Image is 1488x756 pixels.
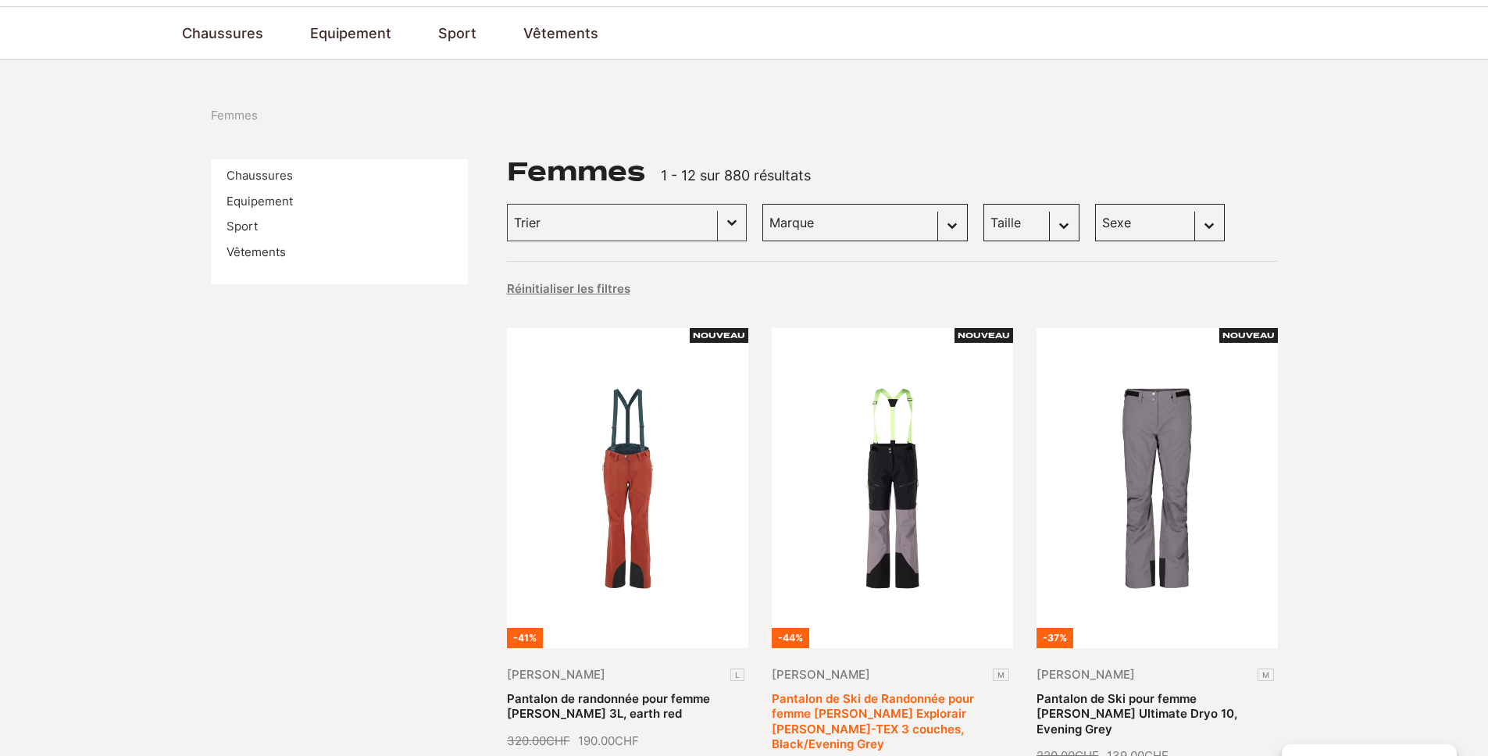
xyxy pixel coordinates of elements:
a: Chaussures [182,23,263,44]
a: Pantalon de randonnée pour femme [PERSON_NAME] 3L, earth red [507,691,710,722]
a: Sport [227,219,258,234]
a: Pantalon de Ski de Randonnée pour femme [PERSON_NAME] Explorair [PERSON_NAME]-TEX 3 couches, Blac... [772,691,974,752]
button: Basculer la liste [718,205,746,241]
nav: breadcrumbs [211,107,258,125]
a: Sport [438,23,476,44]
a: Vêtements [523,23,598,44]
a: Pantalon de Ski pour femme [PERSON_NAME] Ultimate Dryo 10, Evening Grey [1037,691,1237,736]
span: Femmes [211,107,258,125]
h1: Femmes [507,159,645,184]
span: 1 - 12 sur 880 résultats [661,167,811,184]
a: Equipement [310,23,391,44]
a: Vêtements [227,244,286,259]
input: Trier [514,212,711,233]
button: Réinitialiser les filtres [507,281,630,297]
a: Chaussures [227,168,293,183]
a: Equipement [227,194,293,209]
